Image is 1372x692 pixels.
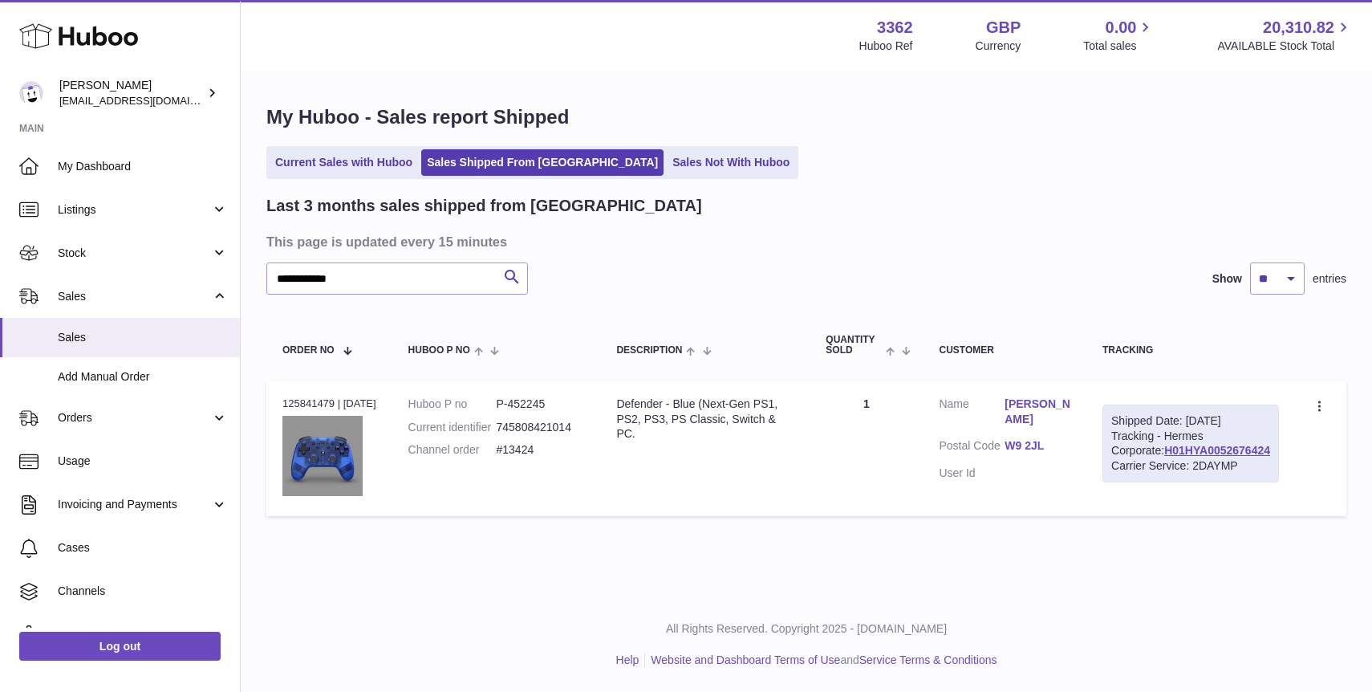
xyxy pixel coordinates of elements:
[58,584,228,599] span: Channels
[1111,458,1270,474] div: Carrier Service: 2DAYMP
[616,345,682,356] span: Description
[877,17,913,39] strong: 3362
[1083,39,1155,54] span: Total sales
[282,416,363,496] img: $_57.JPG
[58,330,228,345] span: Sales
[282,345,335,356] span: Order No
[939,438,1005,458] dt: Postal Code
[270,149,418,176] a: Current Sales with Huboo
[1111,413,1270,429] div: Shipped Date: [DATE]
[1263,17,1334,39] span: 20,310.82
[1102,345,1279,356] div: Tracking
[266,233,1342,250] h3: This page is updated every 15 minutes
[58,369,228,385] span: Add Manual Order
[58,454,228,469] span: Usage
[939,397,1005,431] dt: Name
[497,442,585,458] dd: #13424
[497,397,585,412] dd: P-452245
[1102,405,1279,483] div: Tracking - Hermes Corporate:
[408,397,497,412] dt: Huboo P no
[859,653,997,666] a: Service Terms & Conditions
[58,497,211,512] span: Invoicing and Payments
[254,621,1359,637] p: All Rights Reserved. Copyright 2025 - [DOMAIN_NAME]
[421,149,664,176] a: Sales Shipped From [GEOGRAPHIC_DATA]
[58,159,228,174] span: My Dashboard
[939,466,1005,481] dt: User Id
[1313,271,1346,287] span: entries
[976,39,1021,54] div: Currency
[266,195,702,217] h2: Last 3 months sales shipped from [GEOGRAPHIC_DATA]
[266,104,1346,130] h1: My Huboo - Sales report Shipped
[616,653,639,666] a: Help
[58,289,211,304] span: Sales
[59,78,204,108] div: [PERSON_NAME]
[1217,39,1353,54] span: AVAILABLE Stock Total
[859,39,913,54] div: Huboo Ref
[1212,271,1242,287] label: Show
[408,420,497,435] dt: Current identifier
[810,381,923,516] td: 1
[1005,397,1070,427] a: [PERSON_NAME]
[1106,17,1137,39] span: 0.00
[1083,17,1155,54] a: 0.00 Total sales
[282,397,376,411] div: 125841479 | [DATE]
[58,246,211,261] span: Stock
[1164,444,1270,457] a: H01HYA0052676424
[408,345,470,356] span: Huboo P no
[19,81,43,105] img: sales@gamesconnection.co.uk
[986,17,1021,39] strong: GBP
[59,94,236,107] span: [EMAIL_ADDRESS][DOMAIN_NAME]
[939,345,1070,356] div: Customer
[616,397,794,442] div: Defender - Blue (Next-Gen PS1, PS2, PS3, PS Classic, Switch & PC.
[667,149,795,176] a: Sales Not With Huboo
[1217,17,1353,54] a: 20,310.82 AVAILABLE Stock Total
[651,653,840,666] a: Website and Dashboard Terms of Use
[58,202,211,218] span: Listings
[645,653,997,668] li: and
[497,420,585,435] dd: 745808421014
[19,632,221,661] a: Log out
[58,410,211,425] span: Orders
[58,540,228,556] span: Cases
[58,627,228,642] span: Settings
[1005,438,1070,454] a: W9 2JL
[408,442,497,458] dt: Channel order
[826,335,882,356] span: Quantity Sold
